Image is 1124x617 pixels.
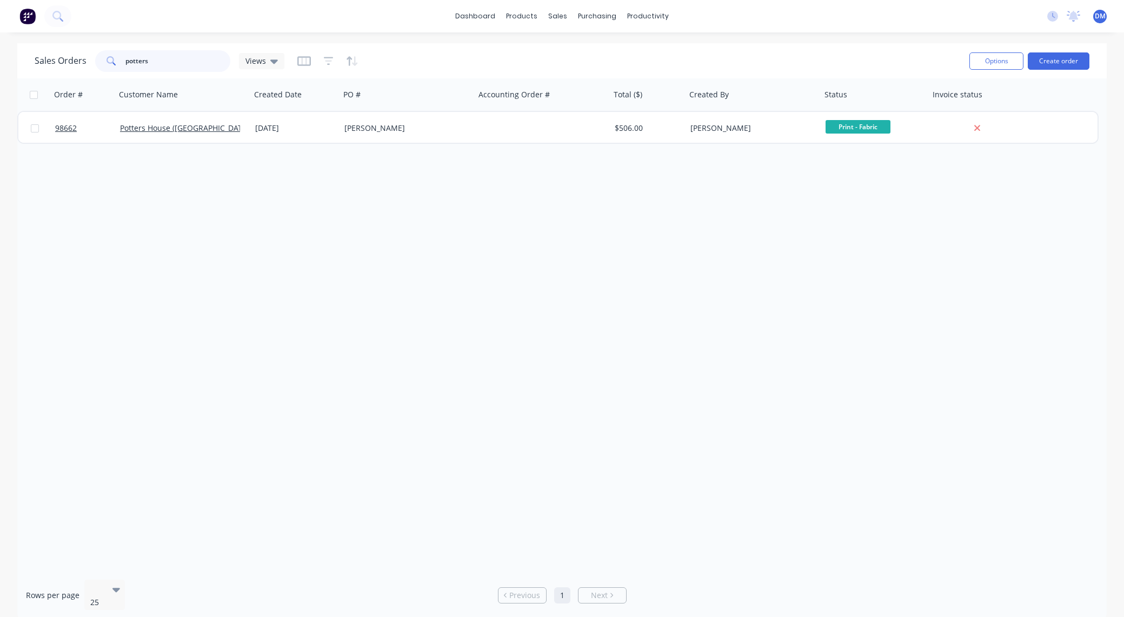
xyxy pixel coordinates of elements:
div: Created By [689,89,729,100]
div: [PERSON_NAME] [690,123,810,134]
div: Invoice status [933,89,982,100]
div: Status [824,89,847,100]
span: Previous [509,590,540,601]
span: Rows per page [26,590,79,601]
div: Created Date [254,89,302,100]
div: 25 [90,597,103,608]
div: Accounting Order # [478,89,550,100]
img: Factory [19,8,36,24]
a: 98662 [55,112,120,144]
a: Page 1 is your current page [554,587,570,603]
button: Options [969,52,1023,70]
span: Next [591,590,608,601]
a: Next page [578,590,626,601]
div: PO # [343,89,361,100]
a: Previous page [498,590,546,601]
div: Customer Name [119,89,178,100]
div: sales [543,8,573,24]
span: Print - Fabric [826,120,890,134]
span: DM [1095,11,1106,21]
div: purchasing [573,8,622,24]
input: Search... [125,50,231,72]
div: $506.00 [615,123,679,134]
div: Order # [54,89,83,100]
span: 98662 [55,123,77,134]
ul: Pagination [494,587,631,603]
span: Views [245,55,266,67]
button: Create order [1028,52,1089,70]
div: products [501,8,543,24]
div: [DATE] [255,123,336,134]
h1: Sales Orders [35,56,87,66]
a: Potters House ([GEOGRAPHIC_DATA]) [120,123,251,133]
div: Total ($) [614,89,642,100]
div: [PERSON_NAME] [344,123,464,134]
a: dashboard [450,8,501,24]
div: productivity [622,8,674,24]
